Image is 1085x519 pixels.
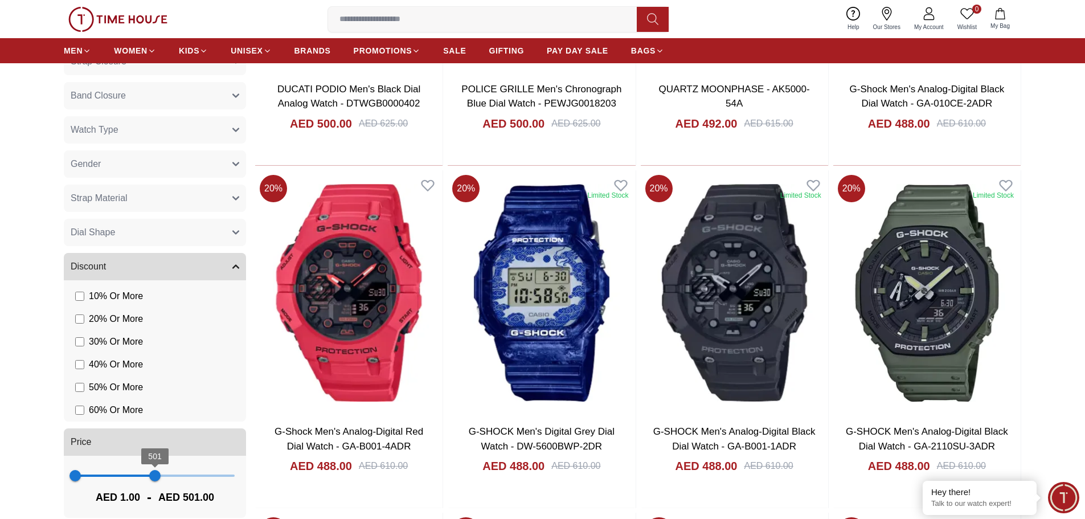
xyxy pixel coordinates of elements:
[140,488,158,506] span: -
[868,458,930,474] h4: AED 488.00
[114,45,148,56] span: WOMEN
[89,358,143,371] span: 40 % Or More
[71,89,126,103] span: Band Closure
[1048,482,1079,513] div: Chat Widget
[231,40,271,61] a: UNISEX
[953,23,981,31] span: Wishlist
[448,170,635,415] img: G-SHOCK Men's Digital Grey Dial Watch - DW-5600BWP-2DR
[354,40,421,61] a: PROMOTIONS
[75,314,84,324] input: 20% Or More
[68,7,167,32] img: ...
[64,219,246,246] button: Dial Shape
[114,40,156,61] a: WOMEN
[744,117,793,130] div: AED 615.00
[75,360,84,369] input: 40% Or More
[452,175,480,202] span: 20 %
[631,40,664,61] a: BAGS
[489,40,524,61] a: GIFTING
[910,23,948,31] span: My Account
[931,499,1028,509] p: Talk to our watch expert!
[64,428,246,456] button: Price
[469,426,615,452] a: G-SHOCK Men's Digital Grey Dial Watch - DW-5600BWP-2DR
[641,170,828,415] img: G-SHOCK Men's Analog-Digital Black Dial Watch - GA-B001-1ADR
[984,6,1017,32] button: My Bag
[96,489,140,505] span: AED 1.00
[443,45,466,56] span: SALE
[841,5,866,34] a: Help
[359,117,408,130] div: AED 625.00
[75,383,84,392] input: 50% Or More
[744,459,793,473] div: AED 610.00
[547,40,608,61] a: PAY DAY SALE
[937,459,986,473] div: AED 610.00
[277,84,420,109] a: DUCATI PODIO Men's Black Dial Analog Watch - DTWGB0000402
[89,335,143,349] span: 30 % Or More
[294,40,331,61] a: BRANDS
[443,40,466,61] a: SALE
[937,117,986,130] div: AED 610.00
[75,406,84,415] input: 60% Or More
[653,426,816,452] a: G-SHOCK Men's Analog-Digital Black Dial Watch - GA-B001-1ADR
[290,458,352,474] h4: AED 488.00
[631,45,656,56] span: BAGS
[838,175,865,202] span: 20 %
[89,312,143,326] span: 20 % Or More
[780,191,821,200] div: Limited Stock
[951,5,984,34] a: 0Wishlist
[675,116,738,132] h4: AED 492.00
[64,82,246,109] button: Band Closure
[64,40,91,61] a: MEN
[179,45,199,56] span: KIDS
[75,292,84,301] input: 10% Or More
[850,84,1005,109] a: G-Shock Men's Analog-Digital Black Dial Watch - GA-010CE-2ADR
[89,381,143,394] span: 50 % Or More
[547,45,608,56] span: PAY DAY SALE
[359,459,408,473] div: AED 610.00
[64,185,246,212] button: Strap Material
[931,487,1028,498] div: Hey there!
[551,117,600,130] div: AED 625.00
[489,45,524,56] span: GIFTING
[255,170,443,415] img: G-Shock Men's Analog-Digital Red Dial Watch - GA-B001-4ADR
[843,23,864,31] span: Help
[64,116,246,144] button: Watch Type
[71,123,118,137] span: Watch Type
[71,435,91,449] span: Price
[64,150,246,178] button: Gender
[64,45,83,56] span: MEN
[833,170,1021,415] img: G-SHOCK Men's Analog-Digital Black Dial Watch - GA-2110SU-3ADR
[354,45,412,56] span: PROMOTIONS
[482,458,544,474] h4: AED 488.00
[71,157,101,171] span: Gender
[89,403,143,417] span: 60 % Or More
[973,191,1014,200] div: Limited Stock
[659,84,810,109] a: QUARTZ MOONPHASE - AK5000-54A
[89,289,143,303] span: 10 % Or More
[482,116,544,132] h4: AED 500.00
[260,175,287,202] span: 20 %
[866,5,907,34] a: Our Stores
[71,226,115,239] span: Dial Shape
[71,191,128,205] span: Strap Material
[587,191,628,200] div: Limited Stock
[551,459,600,473] div: AED 610.00
[986,22,1014,30] span: My Bag
[972,5,981,14] span: 0
[461,84,621,109] a: POLICE GRILLE Men's Chronograph Blue Dial Watch - PEWJG0018203
[868,116,930,132] h4: AED 488.00
[645,175,673,202] span: 20 %
[846,426,1008,452] a: G-SHOCK Men's Analog-Digital Black Dial Watch - GA-2110SU-3ADR
[179,40,208,61] a: KIDS
[275,426,423,452] a: G-Shock Men's Analog-Digital Red Dial Watch - GA-B001-4ADR
[71,260,106,273] span: Discount
[148,452,162,461] span: 501
[675,458,738,474] h4: AED 488.00
[869,23,905,31] span: Our Stores
[294,45,331,56] span: BRANDS
[64,253,246,280] button: Discount
[158,489,214,505] span: AED 501.00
